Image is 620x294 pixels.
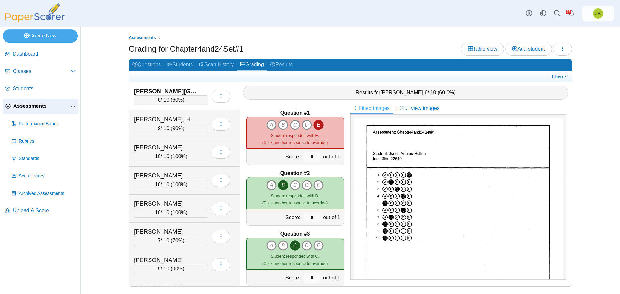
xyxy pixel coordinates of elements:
small: (Click another response to override) [262,133,328,145]
div: [PERSON_NAME] [134,143,199,152]
a: Questions [129,59,164,71]
div: / 10 ( ) [134,236,208,246]
div: out of 1 [321,209,343,225]
div: / 10 ( ) [134,95,208,105]
i: D [302,120,312,130]
div: / 10 ( ) [134,152,208,161]
a: Archived Assessments [9,186,78,201]
i: E [313,180,324,190]
a: Full view images [393,103,443,114]
span: Joel Boyd [593,8,603,19]
i: B [278,120,288,130]
b: Question #3 [280,230,310,238]
i: D [302,180,312,190]
a: Performance Bands [9,116,78,132]
span: Student responded with B. [271,193,319,198]
div: / 10 ( ) [134,264,208,274]
b: Question #1 [280,109,310,117]
span: Student responded with E. [271,133,319,138]
div: Score: [247,149,302,165]
a: Scan History [196,59,237,71]
span: 70% [172,238,183,243]
div: [PERSON_NAME] [134,256,199,264]
div: [PERSON_NAME] [134,199,199,208]
a: Joel Boyd [582,6,614,21]
div: [PERSON_NAME] [134,284,199,292]
a: Students [3,81,78,97]
i: B [278,180,288,190]
div: Score: [247,270,302,286]
i: A [266,180,277,190]
a: Classes [3,64,78,79]
span: 100% [172,154,186,159]
span: Standards [19,156,76,162]
a: Filters [550,73,570,80]
div: / 10 ( ) [134,180,208,189]
span: Rubrics [19,138,76,145]
div: [PERSON_NAME] [134,171,199,180]
span: Table view [468,46,497,52]
i: C [290,180,300,190]
span: 90% [172,126,183,131]
a: Students [164,59,196,71]
a: Add student [505,43,552,56]
div: [PERSON_NAME] [134,228,199,236]
span: Dashboard [13,50,76,57]
small: (Click another response to override) [262,254,328,266]
div: out of 1 [321,149,343,165]
span: Students [13,85,76,92]
a: Grading [237,59,267,71]
div: / 10 ( ) [134,124,208,133]
div: Score: [247,209,302,225]
i: D [302,240,312,251]
span: Add student [512,46,545,52]
span: 6 [158,97,161,103]
div: / 10 ( ) [134,208,208,218]
a: Create New [3,29,78,42]
span: 90% [172,266,183,271]
span: 10 [155,154,161,159]
div: Results for - / 10 ( ) [243,86,569,100]
a: Alerts [564,6,579,21]
span: 10 [155,182,161,187]
h1: Grading for Chapter4and24Set#1 [129,44,243,55]
a: Results [267,59,296,71]
span: [PERSON_NAME] [380,90,423,95]
i: C [290,240,300,251]
b: Question #2 [280,170,310,177]
span: Archived Assessments [19,190,76,197]
a: PaperScorer [3,18,67,23]
a: Fitted images [350,103,393,114]
span: 60.0% [439,90,454,95]
i: E [313,120,324,130]
span: Joel Boyd [595,11,601,16]
i: B [278,240,288,251]
span: 9 [158,126,161,131]
span: Assessments [129,35,156,40]
span: Scan History [19,173,76,179]
a: Table view [461,43,504,56]
i: E [313,240,324,251]
a: Standards [9,151,78,167]
img: PaperScorer [3,3,67,22]
span: 60% [172,97,183,103]
span: Performance Bands [19,121,76,127]
span: 9 [158,266,161,271]
i: A [266,120,277,130]
span: 100% [172,182,186,187]
span: 10 [155,210,161,215]
span: Student responded with C. [271,254,319,259]
span: Upload & Score [13,207,76,214]
i: A [266,240,277,251]
small: (Click another response to override) [262,193,328,205]
a: Assessments [127,34,158,42]
span: 6 [425,90,428,95]
span: Classes [13,68,71,75]
a: Rubrics [9,134,78,149]
i: C [290,120,300,130]
div: [PERSON_NAME], Harmony [134,115,199,124]
div: out of 1 [321,270,343,286]
span: 100% [172,210,186,215]
a: Assessments [3,99,78,114]
span: Assessments [13,103,70,110]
